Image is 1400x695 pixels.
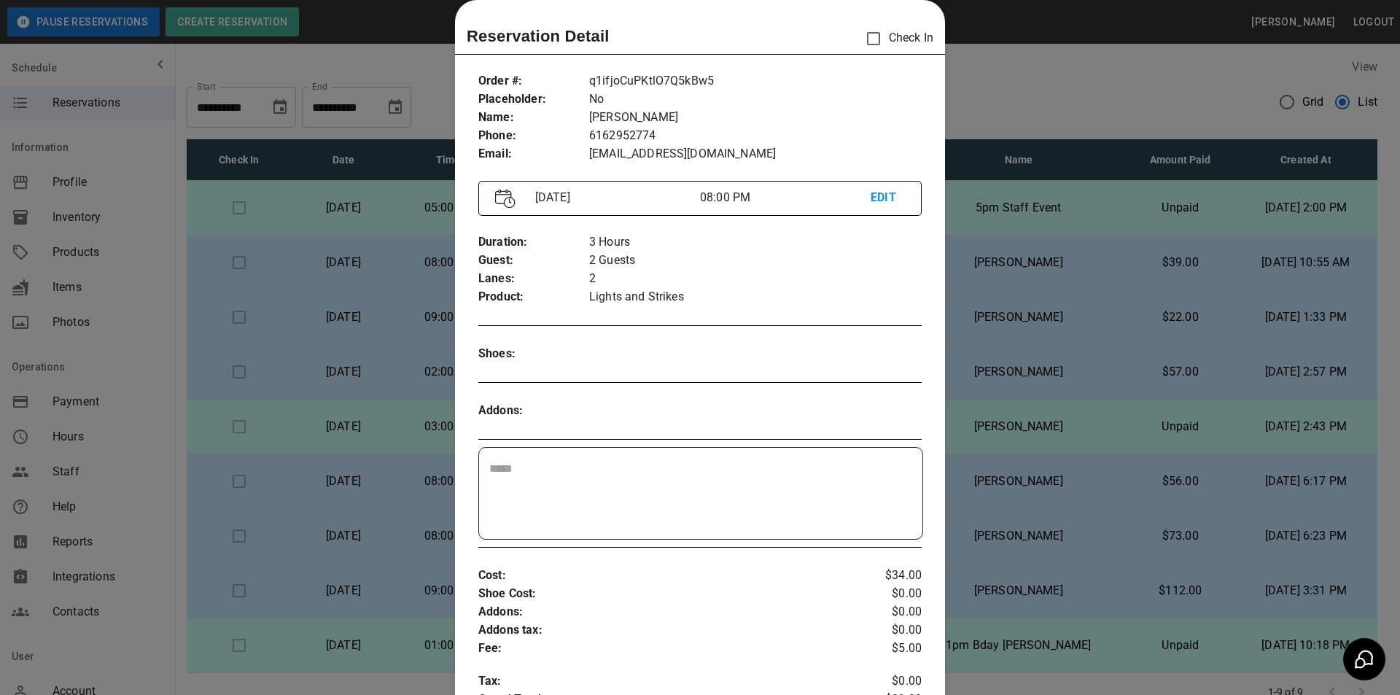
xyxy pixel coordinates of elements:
p: $34.00 [848,567,922,585]
p: 6162952774 [589,127,922,145]
p: Addons : [478,603,848,621]
p: q1ifjoCuPKtlO7Q5kBw5 [589,72,922,90]
p: $0.00 [848,672,922,691]
p: $0.00 [848,621,922,640]
p: EDIT [871,189,905,207]
p: Check In [858,23,933,54]
p: $0.00 [848,585,922,603]
p: $5.00 [848,640,922,658]
p: Reservation Detail [467,24,610,48]
p: Lights and Strikes [589,288,922,306]
p: Tax : [478,672,848,691]
p: [PERSON_NAME] [589,109,922,127]
p: 3 Hours [589,233,922,252]
p: Order # : [478,72,589,90]
p: Product : [478,288,589,306]
p: No [589,90,922,109]
p: Cost : [478,567,848,585]
img: Vector [495,189,516,209]
p: 2 Guests [589,252,922,270]
p: [DATE] [529,189,700,206]
p: [EMAIL_ADDRESS][DOMAIN_NAME] [589,145,922,163]
p: Duration : [478,233,589,252]
p: Fee : [478,640,848,658]
p: Addons : [478,402,589,420]
p: Shoe Cost : [478,585,848,603]
p: Guest : [478,252,589,270]
p: Addons tax : [478,621,848,640]
p: 08:00 PM [700,189,871,206]
p: Email : [478,145,589,163]
p: Shoes : [478,345,589,363]
p: $0.00 [848,603,922,621]
p: 2 [589,270,922,288]
p: Name : [478,109,589,127]
p: Placeholder : [478,90,589,109]
p: Lanes : [478,270,589,288]
p: Phone : [478,127,589,145]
